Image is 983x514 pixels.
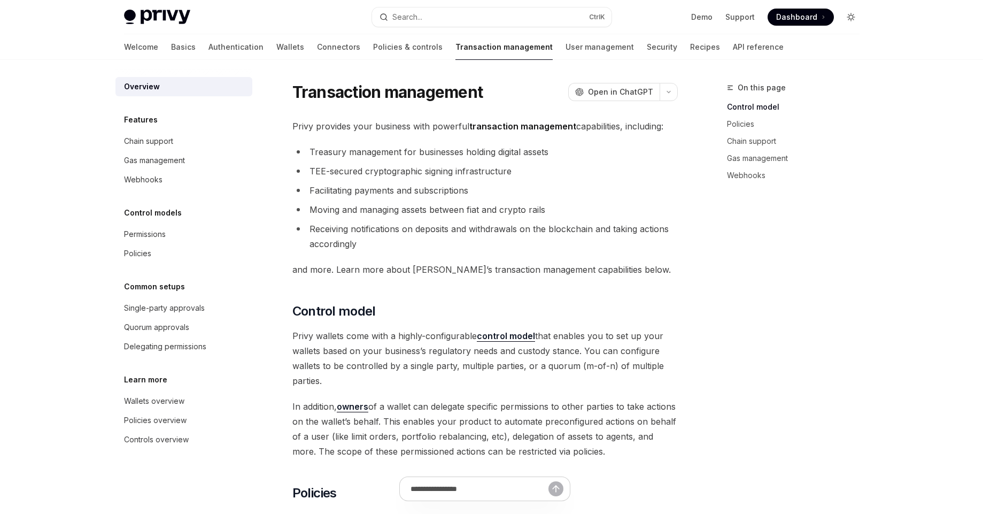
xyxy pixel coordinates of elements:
a: Policies [727,116,868,133]
div: Search... [392,11,422,24]
span: On this page [738,81,786,94]
h5: Control models [124,206,182,219]
div: Permissions [124,228,166,241]
h5: Common setups [124,280,185,293]
a: Controls overview [115,430,252,449]
a: Welcome [124,34,158,60]
button: Send message [548,481,563,496]
a: Authentication [208,34,264,60]
div: Gas management [124,154,185,167]
button: Toggle dark mode [842,9,860,26]
a: Webhooks [727,167,868,184]
h5: Features [124,113,158,126]
span: Dashboard [776,12,817,22]
a: Delegating permissions [115,337,252,356]
li: TEE-secured cryptographic signing infrastructure [292,164,678,179]
div: Policies [124,247,151,260]
li: Facilitating payments and subscriptions [292,183,678,198]
a: API reference [733,34,784,60]
a: Gas management [115,151,252,170]
a: Permissions [115,225,252,244]
div: Single-party approvals [124,302,205,314]
span: Control model [292,303,376,320]
div: Policies overview [124,414,187,427]
button: Search...CtrlK [372,7,612,27]
span: and more. Learn more about [PERSON_NAME]’s transaction management capabilities below. [292,262,678,277]
a: Policies & controls [373,34,443,60]
li: Moving and managing assets between fiat and crypto rails [292,202,678,217]
div: Webhooks [124,173,162,186]
a: Demo [691,12,713,22]
a: control model [477,331,535,342]
li: Treasury management for businesses holding digital assets [292,144,678,159]
a: Wallets overview [115,392,252,411]
a: Single-party approvals [115,298,252,318]
a: Basics [171,34,196,60]
a: Control model [727,98,868,116]
a: Policies [115,244,252,263]
li: Receiving notifications on deposits and withdrawals on the blockchain and taking actions accordingly [292,221,678,251]
a: Webhooks [115,170,252,189]
div: Wallets overview [124,395,184,408]
input: Ask a question... [411,477,548,501]
span: Privy wallets come with a highly-configurable that enables you to set up your wallets based on yo... [292,328,678,388]
div: Delegating permissions [124,340,206,353]
h1: Transaction management [292,82,483,102]
span: Open in ChatGPT [588,87,653,97]
a: Gas management [727,150,868,167]
a: Chain support [115,132,252,151]
a: Transaction management [455,34,553,60]
a: Policies overview [115,411,252,430]
a: Security [647,34,677,60]
a: owners [337,401,368,412]
a: Wallets [276,34,304,60]
strong: control model [477,331,535,341]
a: User management [566,34,634,60]
div: Overview [124,80,160,93]
div: Quorum approvals [124,321,189,334]
a: Overview [115,77,252,96]
a: Dashboard [768,9,834,26]
div: Controls overview [124,433,189,446]
strong: transaction management [469,121,576,132]
a: Recipes [690,34,720,60]
span: In addition, of a wallet can delegate specific permissions to other parties to take actions on th... [292,399,678,459]
span: Privy provides your business with powerful capabilities, including: [292,119,678,134]
a: Support [725,12,755,22]
a: Quorum approvals [115,318,252,337]
h5: Learn more [124,373,167,386]
button: Open in ChatGPT [568,83,660,101]
img: light logo [124,10,190,25]
a: Connectors [317,34,360,60]
div: Chain support [124,135,173,148]
span: Ctrl K [589,13,605,21]
a: Chain support [727,133,868,150]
